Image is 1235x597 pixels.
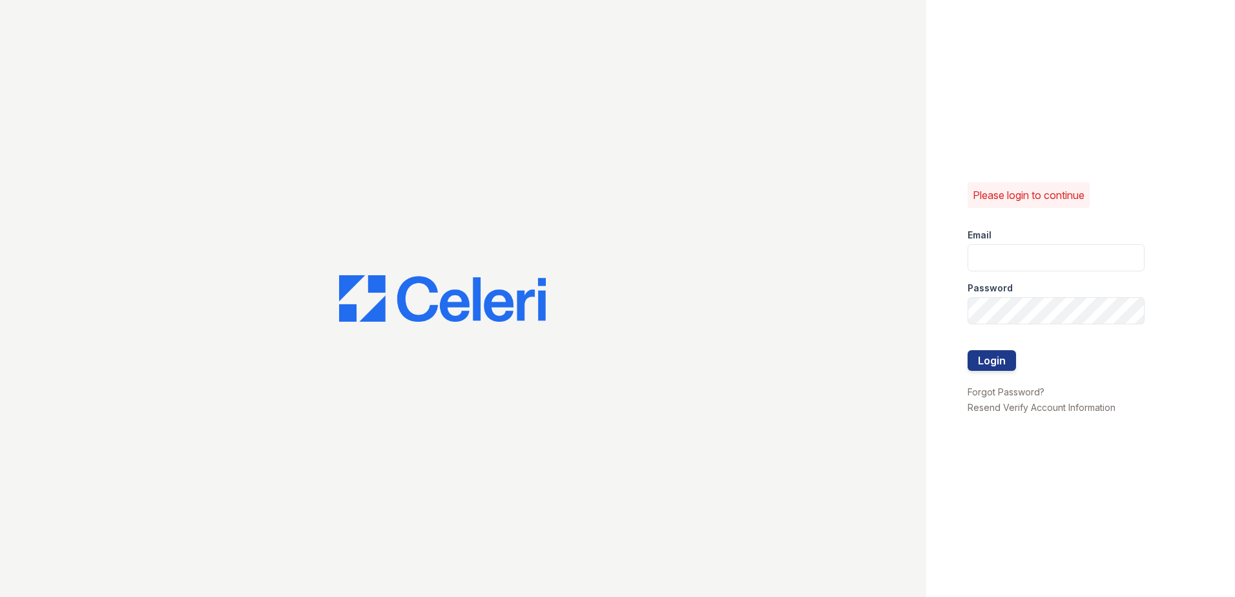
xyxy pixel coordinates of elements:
p: Please login to continue [973,187,1085,203]
a: Forgot Password? [968,386,1044,397]
a: Resend Verify Account Information [968,402,1116,413]
label: Password [968,282,1013,295]
img: CE_Logo_Blue-a8612792a0a2168367f1c8372b55b34899dd931a85d93a1a3d3e32e68fde9ad4.png [339,275,546,322]
label: Email [968,229,991,242]
button: Login [968,350,1016,371]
